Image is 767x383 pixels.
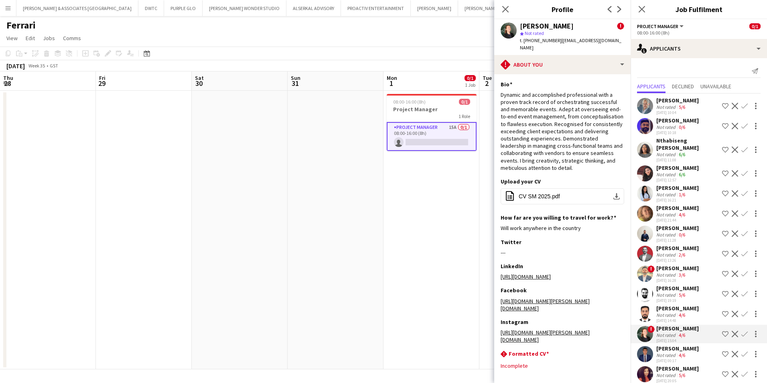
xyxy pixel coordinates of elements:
div: [DATE] 10:04 [656,110,699,115]
span: Week 35 [26,63,47,69]
button: PURPLE GLO [164,0,203,16]
span: ! [647,265,655,273]
div: [DATE] 11:28 [656,238,699,243]
div: [PERSON_NAME] [656,285,699,292]
button: [PERSON_NAME] & ASSOCIATES [GEOGRAPHIC_DATA] [16,0,138,16]
span: 1 [386,79,397,88]
div: Not rated [656,252,677,258]
div: [PERSON_NAME] [656,224,699,232]
span: Jobs [43,35,55,42]
span: | [EMAIL_ADDRESS][DOMAIN_NAME] [520,37,621,51]
div: [DATE] 16:21 [656,198,699,203]
h3: LinkedIn [501,263,523,270]
button: CV SM 2025.pdf [501,188,624,204]
h3: Job Fulfilment [631,4,767,14]
span: ! [647,326,655,333]
h3: Bio [501,81,512,88]
app-skills-label: 1/6 [679,191,685,198]
div: Will work anywhere in the country [501,224,624,232]
div: Not rated [656,232,677,238]
div: Applicants [631,39,767,58]
app-skills-label: 4/6 [679,312,685,318]
a: View [3,33,21,43]
div: Not rated [656,104,677,110]
span: 2 [481,79,492,88]
div: [PERSON_NAME] [520,22,574,30]
div: [DATE] 12:57 [656,177,699,183]
div: Not rated [656,171,677,177]
span: 08:00-16:00 (8h) [393,99,426,105]
a: Edit [22,33,38,43]
a: [URL][DOMAIN_NAME][PERSON_NAME][DOMAIN_NAME] [501,329,590,343]
span: View [6,35,18,42]
h3: Upload your CV [501,178,541,185]
button: [PERSON_NAME] [458,0,505,16]
div: [DATE] 13:26 [656,258,699,263]
button: [PERSON_NAME] WONDER STUDIO [203,0,286,16]
span: ! [617,22,624,30]
a: [URL][DOMAIN_NAME] [501,273,551,280]
h3: Formatted CV [509,350,549,357]
div: [DATE] 21:44 [656,218,699,223]
div: Not rated [656,212,677,218]
app-skills-label: 5/6 [679,104,685,110]
app-skills-label: 4/6 [679,332,685,338]
div: About you [494,55,631,74]
span: Comms [63,35,81,42]
div: Not rated [656,191,677,198]
div: Not rated [656,124,677,130]
div: [DATE] 14:48 [656,318,699,323]
div: [DATE] 19:19 [656,298,699,303]
div: [PERSON_NAME] [656,97,699,104]
app-skills-label: 2/6 [679,252,685,258]
span: 0/1 [459,99,470,105]
span: 28 [2,79,13,88]
div: [DATE] 16:28 [656,278,699,283]
div: [PERSON_NAME] [656,365,699,372]
app-skills-label: 0/6 [679,124,685,130]
span: Edit [26,35,35,42]
div: [DATE] 00:17 [656,358,699,363]
app-skills-label: 3/6 [679,272,685,278]
div: Incomplete [501,362,624,369]
div: Not rated [656,352,677,358]
span: 0/1 [749,23,761,29]
div: [PERSON_NAME] [656,325,699,332]
app-skills-label: 6/6 [679,151,685,157]
a: Comms [60,33,84,43]
div: [DATE] 15:04 [656,338,699,343]
div: Not rated [656,272,677,278]
app-job-card: 08:00-16:00 (8h)0/1Project Manager1 RoleProject Manager15A0/108:00-16:00 (8h) [387,94,477,151]
div: [PERSON_NAME] [656,117,699,124]
div: [PERSON_NAME] [656,345,699,352]
h3: How far are you willing to travel for work? [501,214,616,221]
span: CV SM 2025.pdf [519,193,560,200]
app-card-role: Project Manager15A0/108:00-16:00 (8h) [387,122,477,151]
div: [DATE] [6,62,25,70]
h3: Twitter [501,238,521,246]
div: [PERSON_NAME] [656,164,699,171]
h3: Project Manager [387,106,477,113]
app-skills-label: 5/6 [679,292,685,298]
div: Not rated [656,372,677,378]
button: Project Manager [637,23,685,29]
div: [PERSON_NAME] [656,184,699,191]
span: t. [PHONE_NUMBER] [520,37,562,43]
span: Applicants [637,84,666,89]
div: [DATE] 10:18 [656,130,699,135]
div: 08:00-16:00 (8h) [637,30,761,36]
app-skills-label: 4/6 [679,352,685,358]
span: Sun [291,74,300,81]
app-skills-label: 4/6 [679,212,685,218]
a: [URL][DOMAIN_NAME][PERSON_NAME][DOMAIN_NAME] [501,297,590,312]
span: Thu [3,74,13,81]
span: 0/1 [465,75,476,81]
span: 29 [98,79,106,88]
div: Not rated [656,332,677,338]
div: [PERSON_NAME] [656,244,699,252]
h3: Instagram [501,318,528,326]
span: 30 [194,79,204,88]
div: --- [501,249,624,256]
h1: Ferrari [6,19,36,31]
